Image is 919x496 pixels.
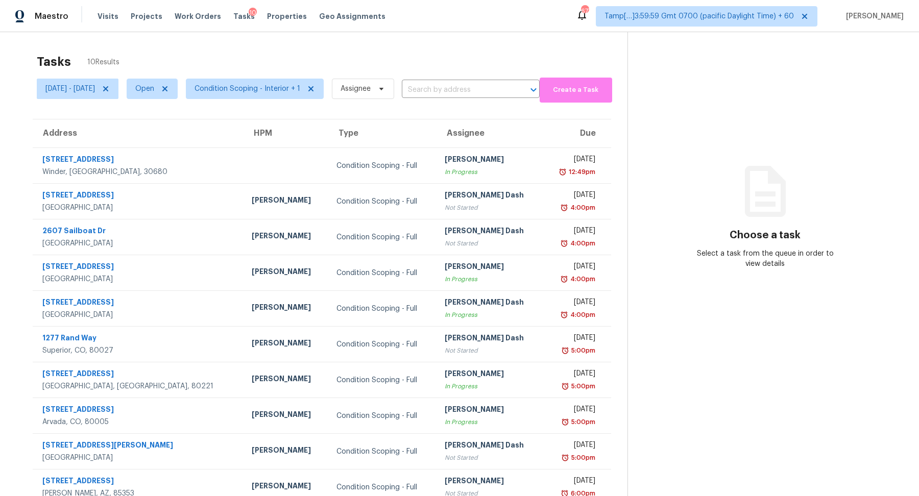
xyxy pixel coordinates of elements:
img: Overdue Alarm Icon [561,453,569,463]
div: In Progress [445,274,535,284]
div: [PERSON_NAME] [445,476,535,488]
span: [DATE] - [DATE] [45,84,95,94]
div: [GEOGRAPHIC_DATA] [42,453,235,463]
div: [DATE] [551,333,595,345]
div: 5:00pm [569,345,595,356]
img: Overdue Alarm Icon [560,310,568,320]
div: In Progress [445,381,535,391]
div: [STREET_ADDRESS] [42,476,235,488]
div: [DATE] [551,440,595,453]
div: 5:00pm [569,381,595,391]
div: [STREET_ADDRESS] [42,368,235,381]
th: Due [543,119,611,148]
span: Tamp[…]3:59:59 Gmt 0700 (pacific Daylight Time) + 60 [604,11,794,21]
div: In Progress [445,167,535,177]
div: 10 [249,8,257,18]
div: Condition Scoping - Full [336,268,428,278]
div: [STREET_ADDRESS][PERSON_NAME] [42,440,235,453]
div: 4:00pm [568,310,595,320]
div: Condition Scoping - Full [336,339,428,350]
img: Overdue Alarm Icon [559,167,567,177]
div: [PERSON_NAME] [252,302,320,315]
div: [DATE] [551,404,595,417]
div: [STREET_ADDRESS] [42,297,235,310]
div: [PERSON_NAME] [252,409,320,422]
div: 5:00pm [569,453,595,463]
div: Arvada, CO, 80005 [42,417,235,427]
div: Not Started [445,345,535,356]
span: Condition Scoping - Interior + 1 [195,84,300,94]
div: [STREET_ADDRESS] [42,154,235,167]
div: [PERSON_NAME] [252,195,320,208]
th: Assignee [437,119,543,148]
th: Type [328,119,437,148]
div: 12:49pm [567,167,595,177]
div: [PERSON_NAME] [445,404,535,417]
th: Address [33,119,244,148]
div: 2607 Sailboat Dr [42,226,235,238]
button: Open [526,83,541,97]
img: Overdue Alarm Icon [560,274,568,284]
div: Condition Scoping - Full [336,411,428,421]
div: 4:00pm [568,238,595,249]
span: Create a Task [545,84,607,96]
div: [PERSON_NAME] Dash [445,440,535,453]
div: Condition Scoping - Full [336,482,428,492]
img: Overdue Alarm Icon [561,345,569,356]
div: [PERSON_NAME] Dash [445,190,535,203]
h2: Tasks [37,57,71,67]
div: [PERSON_NAME] Dash [445,333,535,345]
div: Superior, CO, 80027 [42,345,235,356]
input: Search by address [402,82,511,98]
img: Overdue Alarm Icon [560,238,568,249]
div: [PERSON_NAME] [445,261,535,274]
span: Tasks [233,13,255,20]
div: 5:00pm [569,417,595,427]
div: Condition Scoping - Full [336,304,428,314]
div: Condition Scoping - Full [336,447,428,457]
div: 4:00pm [568,203,595,213]
span: [PERSON_NAME] [842,11,904,21]
div: [PERSON_NAME] [445,154,535,167]
div: Not Started [445,203,535,213]
div: [STREET_ADDRESS] [42,190,235,203]
span: 10 Results [87,57,119,67]
div: Condition Scoping - Full [336,196,428,207]
div: [PERSON_NAME] [252,338,320,351]
div: [GEOGRAPHIC_DATA] [42,203,235,213]
div: [DATE] [551,226,595,238]
div: [PERSON_NAME] [252,266,320,279]
span: Geo Assignments [319,11,385,21]
div: Not Started [445,453,535,463]
div: [DATE] [551,190,595,203]
div: [PERSON_NAME] Dash [445,226,535,238]
span: Open [135,84,154,94]
div: [DATE] [551,297,595,310]
img: Overdue Alarm Icon [561,381,569,391]
div: [GEOGRAPHIC_DATA] [42,238,235,249]
span: Properties [267,11,307,21]
div: [PERSON_NAME] Dash [445,297,535,310]
div: In Progress [445,310,535,320]
div: Winder, [GEOGRAPHIC_DATA], 30680 [42,167,235,177]
div: [DATE] [551,261,595,274]
div: Not Started [445,238,535,249]
div: [GEOGRAPHIC_DATA] [42,310,235,320]
button: Create a Task [540,78,612,103]
div: Condition Scoping - Full [336,232,428,242]
span: Assignee [341,84,371,94]
div: [PERSON_NAME] [252,231,320,243]
div: [DATE] [551,476,595,488]
div: 677 [581,6,588,16]
img: Overdue Alarm Icon [561,417,569,427]
div: [DATE] [551,368,595,381]
div: [DATE] [551,154,595,167]
span: Projects [131,11,162,21]
div: [PERSON_NAME] [252,481,320,493]
th: HPM [244,119,328,148]
div: 1277 Rand Way [42,333,235,345]
div: [GEOGRAPHIC_DATA] [42,274,235,284]
div: Condition Scoping - Full [336,375,428,385]
div: [PERSON_NAME] [252,374,320,386]
div: In Progress [445,417,535,427]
